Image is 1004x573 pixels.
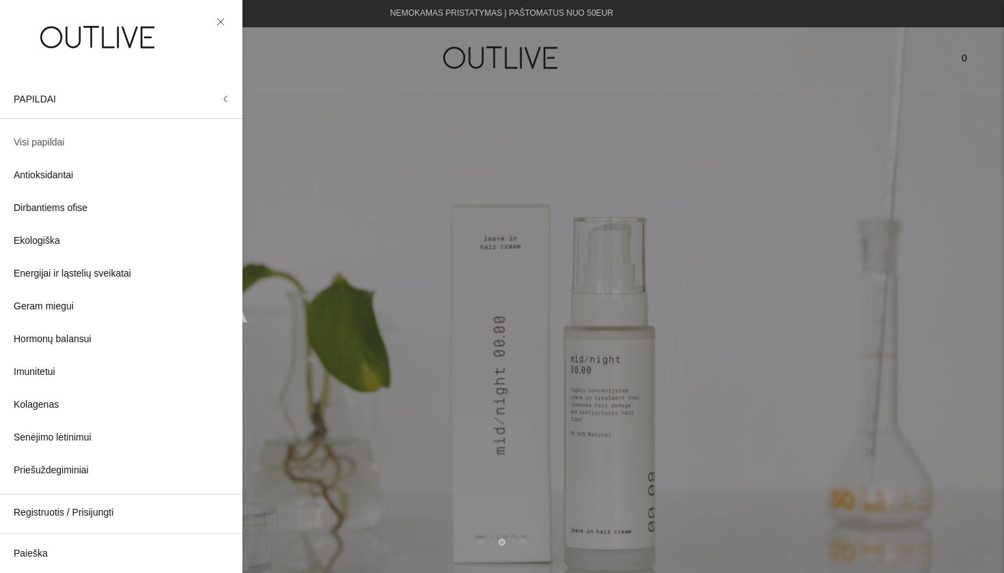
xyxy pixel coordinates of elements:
[14,94,56,104] span: PAPILDAI
[14,364,55,380] span: Imunitetui
[14,298,74,315] span: Geram miegui
[14,167,73,184] span: Antioksidantai
[14,14,184,61] img: OUTLIVE
[14,266,131,282] span: Energijai ir ląstelių sveikatai
[14,200,87,216] span: Dirbantiems ofise
[14,397,59,413] span: Kolagenas
[14,135,64,151] span: Visi papildai
[14,331,92,348] span: Hormonų balansui
[14,430,92,446] span: Senėjimo lėtinimui
[14,233,60,249] span: Ekologiška
[14,462,89,479] span: Priešuždegiminiai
